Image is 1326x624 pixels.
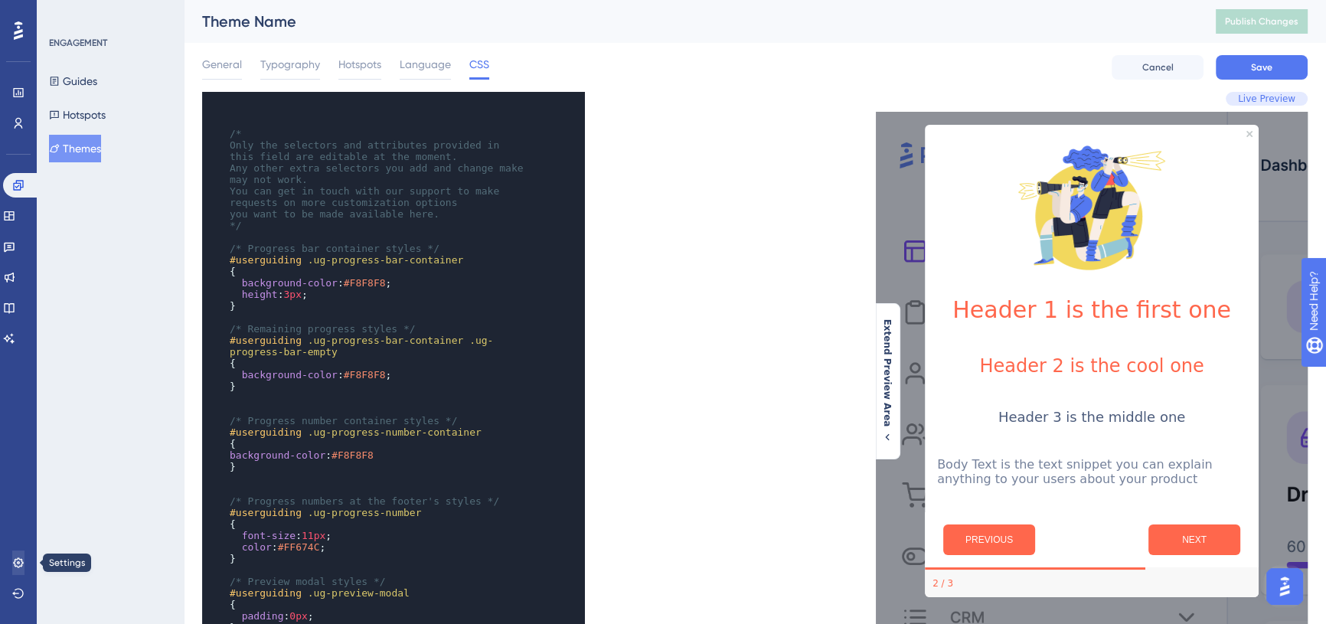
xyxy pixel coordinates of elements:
[230,576,386,587] span: /* Preview modal styles */
[289,610,307,622] span: 0px
[202,55,242,74] span: General
[242,541,272,553] span: color
[308,507,422,518] span: .ug-progress-number
[230,277,391,289] span: : ;
[230,335,493,358] span: .ug-progress-bar-empty
[230,415,457,426] span: /* Progress number container styles */
[1225,15,1298,28] span: Publish Changes
[1112,55,1204,80] button: Cancel
[344,369,386,381] span: #F8F8F8
[230,254,302,266] span: #userguiding
[875,319,900,444] button: Extend Preview Area
[230,438,236,449] span: {
[36,4,96,22] span: Need Help?
[230,323,416,335] span: /* Remaining progress styles */
[302,530,325,541] span: 11px
[308,335,464,346] span: .ug-progress-bar-container
[230,610,314,622] span: : ;
[1216,55,1308,80] button: Save
[230,243,439,254] span: /* Progress bar container styles */
[344,277,386,289] span: #F8F8F8
[469,55,489,74] span: CSS
[230,139,505,162] span: Only the selectors and attributes provided in this field are editable at the moment.
[308,426,482,438] span: .ug-progress-number-container
[881,319,893,427] span: Extend Preview Area
[400,55,451,74] span: Language
[1251,61,1272,74] span: Save
[230,599,236,610] span: {
[230,553,236,564] span: }
[49,37,107,49] div: ENGAGEMENT
[1216,9,1308,34] button: Publish Changes
[230,358,236,369] span: {
[230,518,236,530] span: {
[230,587,302,599] span: #userguiding
[67,413,159,443] button: Previous
[230,495,499,507] span: /* Progress numbers at the footer's styles */
[230,449,374,461] span: :
[230,530,331,541] span: : ;
[242,277,338,289] span: background-color
[230,162,529,185] span: Any other extra selectors you add and change make may not work.
[202,11,1177,32] div: Theme Name
[230,208,439,220] span: you want to be made available here.
[308,587,410,599] span: .ug-preview-modal
[371,19,377,25] div: Close Preview
[230,266,236,277] span: {
[230,300,236,312] span: }
[242,530,296,541] span: font-size
[331,449,374,461] span: #F8F8F8
[260,55,320,74] span: Typography
[230,185,505,208] span: You can get in touch with our support to make requests on more customization options
[61,185,371,211] h1: Header 1 is the first one
[61,345,371,374] p: Body Text is the text snippet you can explain anything to your users about your product
[338,55,381,74] span: Hotspots
[278,541,320,553] span: #FF674C
[230,335,302,346] span: #userguiding
[242,289,278,300] span: height
[57,466,77,478] div: Step 2 of 3
[230,369,391,381] span: : ;
[230,426,302,438] span: #userguiding
[49,67,97,95] button: Guides
[242,369,338,381] span: background-color
[230,461,236,472] span: }
[230,289,308,300] span: : ;
[1238,93,1295,105] span: Live Preview
[242,610,284,622] span: padding
[230,381,236,392] span: }
[61,243,371,265] h2: Header 2 is the cool one
[1142,61,1174,74] span: Cancel
[230,541,325,553] span: : ;
[230,507,302,518] span: #userguiding
[283,289,301,300] span: 3px
[49,135,101,162] button: Themes
[139,19,292,172] img: Modal Media
[61,297,371,313] h3: Header 3 is the middle one
[230,449,325,461] span: background-color
[1262,564,1308,609] iframe: UserGuiding AI Assistant Launcher
[49,458,383,485] div: Footer
[49,101,106,129] button: Hotspots
[308,254,464,266] span: .ug-progress-bar-container
[273,413,364,443] button: Next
